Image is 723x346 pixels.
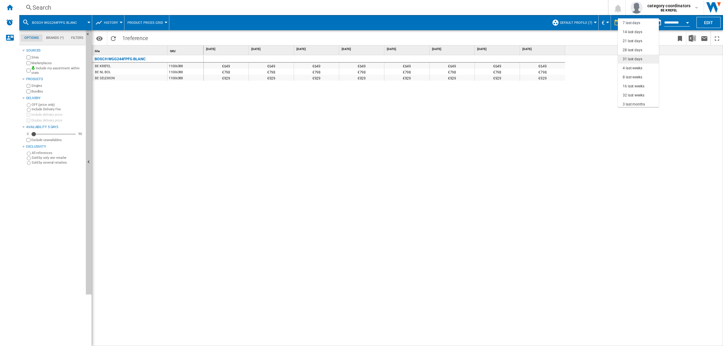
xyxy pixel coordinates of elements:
[623,30,642,35] div: 14 last days
[623,39,642,44] div: 21 last days
[623,20,640,26] div: 7 last days
[623,57,642,62] div: 31 last days
[623,102,645,107] div: 3 last months
[623,93,644,98] div: 32 last weeks
[623,84,644,89] div: 16 last weeks
[623,48,642,53] div: 28 last days
[623,75,642,80] div: 8 last weeks
[623,66,642,71] div: 4 last weeks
